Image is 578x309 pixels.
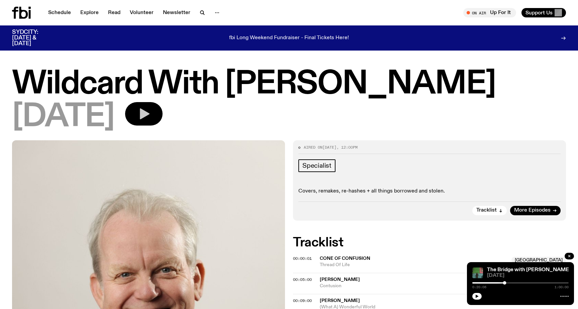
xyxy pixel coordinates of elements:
button: 00:05:00 [293,278,312,282]
span: 00:05:00 [293,277,312,282]
button: 00:09:00 [293,299,312,303]
button: Support Us [521,8,566,17]
a: Schedule [44,8,75,17]
span: Thread Of Life [320,262,507,268]
p: Covers, remakes, re-hashes + all things borrowed and stolen. [298,188,561,195]
button: On AirUp For It [463,8,516,17]
h3: SYDCITY: [DATE] & [DATE] [12,29,55,47]
span: 0:20:06 [472,286,486,289]
a: Read [104,8,124,17]
a: Volunteer [126,8,158,17]
p: fbi Long Weekend Fundraiser - Final Tickets Here! [229,35,349,41]
span: [DATE] [12,102,114,132]
span: [GEOGRAPHIC_DATA] [511,257,566,263]
a: Newsletter [159,8,194,17]
span: 00:09:00 [293,298,312,303]
span: , 12:00pm [336,145,358,150]
a: Specialist [298,159,335,172]
span: [DATE] [322,145,336,150]
h2: Tracklist [293,237,566,249]
span: Cone Of Confusion [320,256,370,261]
span: [PERSON_NAME] [320,277,360,282]
a: The Bridge with [PERSON_NAME] [487,267,571,273]
span: [DATE] [487,273,569,278]
span: Support Us [525,10,553,16]
h1: Wildcard With [PERSON_NAME] [12,69,566,99]
span: Tracklist [476,208,497,213]
span: Contusion [320,283,566,289]
button: 00:00:01 [293,257,312,260]
span: [PERSON_NAME] [320,298,360,303]
a: More Episodes [510,206,561,215]
button: Tracklist [472,206,507,215]
a: Explore [76,8,103,17]
span: 1:00:00 [555,286,569,289]
span: Specialist [302,162,331,169]
img: Amelia Sparke is wearing a black hoodie and pants, leaning against a blue, green and pink wall wi... [472,267,483,278]
span: Aired on [304,145,322,150]
span: 00:00:01 [293,256,312,261]
span: More Episodes [514,208,551,213]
